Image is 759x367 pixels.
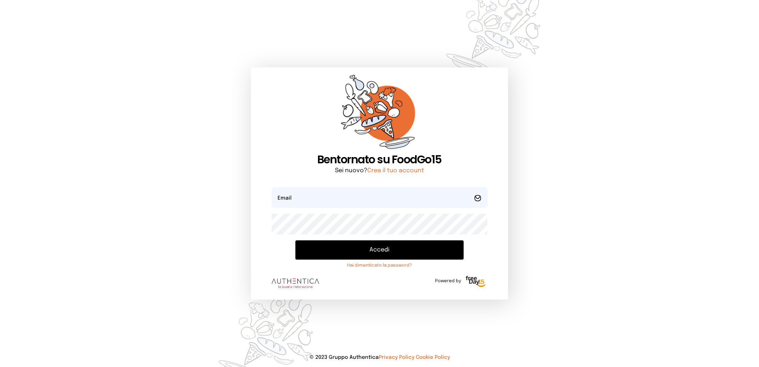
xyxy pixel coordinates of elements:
[272,153,487,166] h1: Bentornato su FoodGo15
[12,354,747,361] p: © 2023 Gruppo Authentica
[435,278,461,284] span: Powered by
[416,355,450,360] a: Cookie Policy
[272,166,487,175] p: Sei nuovo?
[272,278,319,288] img: logo.8f33a47.png
[295,240,463,260] button: Accedi
[379,355,414,360] a: Privacy Policy
[341,75,418,153] img: sticker-orange.65babaf.png
[464,274,487,289] img: logo-freeday.3e08031.png
[295,263,463,268] a: Hai dimenticato la password?
[367,167,424,174] a: Crea il tuo account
